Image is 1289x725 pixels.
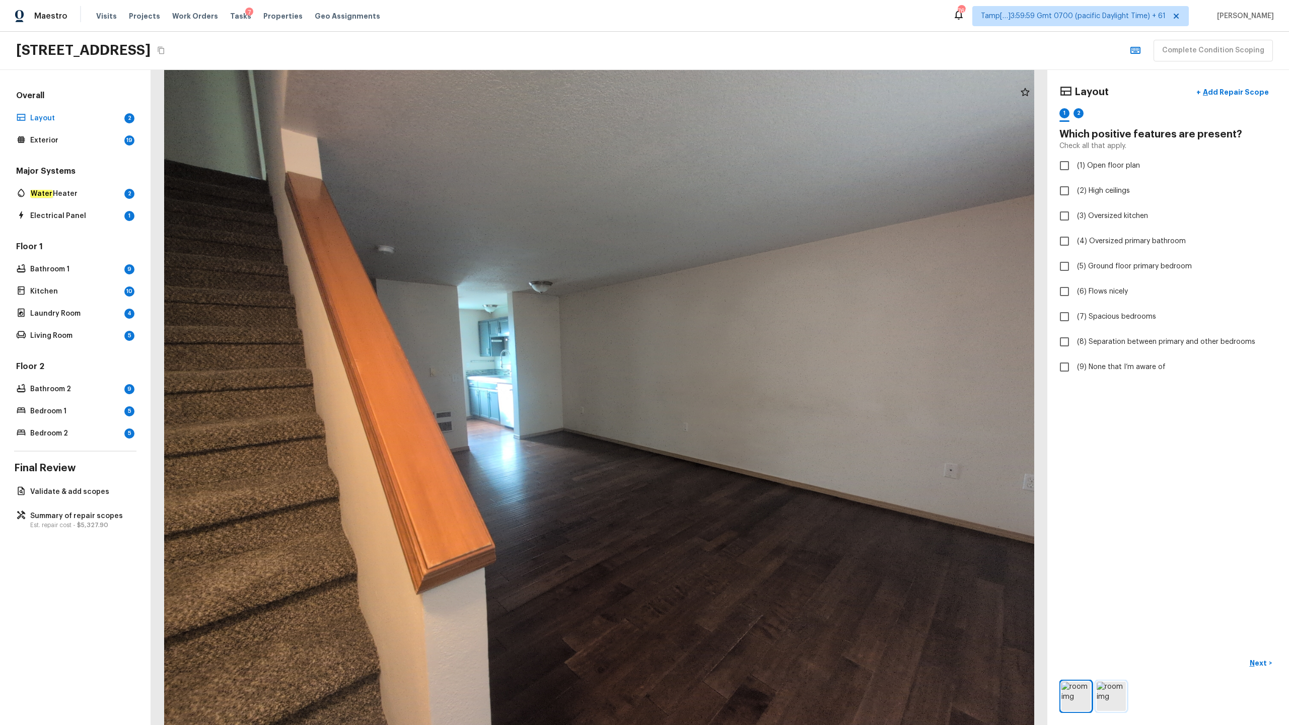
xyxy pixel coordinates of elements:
span: Properties [263,11,303,21]
span: (4) Oversized primary bathroom [1077,236,1186,246]
span: (7) Spacious bedrooms [1077,312,1156,322]
em: Water [30,190,53,198]
p: Kitchen [30,286,120,297]
h5: Major Systems [14,166,136,179]
div: 9 [124,264,134,274]
p: Add Repair Scope [1201,87,1269,97]
span: Geo Assignments [315,11,380,21]
div: 9 [124,384,134,394]
img: room img [1097,682,1126,711]
div: 766 [958,6,965,16]
button: +Add Repair Scope [1188,82,1277,103]
h5: Floor 2 [14,361,136,374]
span: (6) Flows nicely [1077,286,1128,297]
div: 2 [1073,108,1084,118]
img: room img [1061,682,1091,711]
span: Tasks [230,13,251,20]
span: [PERSON_NAME] [1213,11,1274,21]
p: Heater [30,189,120,199]
p: Bedroom 2 [30,428,120,439]
span: Work Orders [172,11,218,21]
div: 5 [124,406,134,416]
span: (8) Separation between primary and other bedrooms [1077,337,1255,347]
div: 7 [245,8,253,18]
p: Summary of repair scopes [30,511,130,521]
p: Bedroom 1 [30,406,120,416]
span: Visits [96,11,117,21]
div: 1 [1059,108,1069,118]
p: Exterior [30,135,120,146]
span: (1) Open floor plan [1077,161,1140,171]
h5: Floor 1 [14,241,136,254]
p: Est. repair cost - [30,521,130,529]
p: Next [1250,658,1269,668]
div: 5 [124,331,134,341]
span: (5) Ground floor primary bedroom [1077,261,1192,271]
span: (2) High ceilings [1077,186,1130,196]
div: 1 [124,211,134,221]
div: 2 [124,113,134,123]
p: Layout [30,113,120,123]
p: Electrical Panel [30,211,120,221]
p: Check all that apply. [1059,141,1126,151]
div: 5 [124,428,134,439]
span: Maestro [34,11,67,21]
p: Laundry Room [30,309,120,319]
span: Projects [129,11,160,21]
h5: Overall [14,90,136,103]
button: Next> [1245,655,1277,672]
h4: Final Review [14,462,136,475]
span: (9) None that I’m aware of [1077,362,1166,372]
span: $5,327.90 [77,522,108,528]
div: 10 [124,286,134,297]
h4: Layout [1075,86,1109,99]
button: Copy Address [155,44,168,57]
p: Bathroom 2 [30,384,120,394]
div: 2 [124,189,134,199]
p: Validate & add scopes [30,487,130,497]
p: Bathroom 1 [30,264,120,274]
h4: Which positive features are present? [1059,128,1277,141]
p: Living Room [30,331,120,341]
span: (3) Oversized kitchen [1077,211,1148,221]
div: 19 [124,135,134,146]
div: 4 [124,309,134,319]
h2: [STREET_ADDRESS] [16,41,151,59]
span: Tamp[…]3:59:59 Gmt 0700 (pacific Daylight Time) + 61 [981,11,1166,21]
